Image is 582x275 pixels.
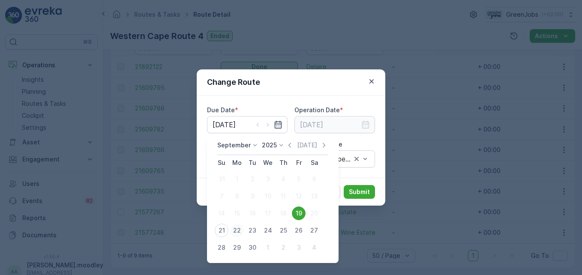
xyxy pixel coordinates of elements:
[246,241,259,254] div: 30
[292,206,306,220] div: 19
[246,224,259,237] div: 23
[307,241,321,254] div: 4
[292,241,306,254] div: 3
[292,189,306,203] div: 12
[292,224,306,237] div: 26
[307,172,321,186] div: 6
[245,155,260,170] th: Tuesday
[307,224,321,237] div: 27
[349,188,370,196] p: Submit
[307,189,321,203] div: 13
[262,141,277,149] p: 2025
[291,155,306,170] th: Friday
[207,116,288,133] input: dd/mm/yyyy
[229,155,245,170] th: Monday
[276,241,290,254] div: 2
[246,206,259,220] div: 16
[261,241,275,254] div: 1
[276,189,290,203] div: 11
[215,172,228,186] div: 31
[260,155,276,170] th: Wednesday
[215,224,228,237] div: 21
[207,106,235,114] label: Due Date
[261,206,275,220] div: 17
[292,172,306,186] div: 5
[230,189,244,203] div: 8
[261,172,275,186] div: 3
[276,224,290,237] div: 25
[306,155,322,170] th: Saturday
[246,189,259,203] div: 9
[276,155,291,170] th: Thursday
[215,241,228,254] div: 28
[297,141,317,149] p: [DATE]
[217,141,251,149] p: September
[230,206,244,220] div: 15
[230,241,244,254] div: 29
[261,189,275,203] div: 10
[344,185,375,199] button: Submit
[294,106,340,114] label: Operation Date
[276,206,290,220] div: 18
[230,172,244,186] div: 1
[215,189,228,203] div: 7
[230,224,244,237] div: 22
[307,206,321,220] div: 20
[276,172,290,186] div: 4
[261,224,275,237] div: 24
[207,76,260,88] p: Change Route
[294,116,375,133] input: dd/mm/yyyy
[246,172,259,186] div: 2
[215,206,228,220] div: 14
[214,155,229,170] th: Sunday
